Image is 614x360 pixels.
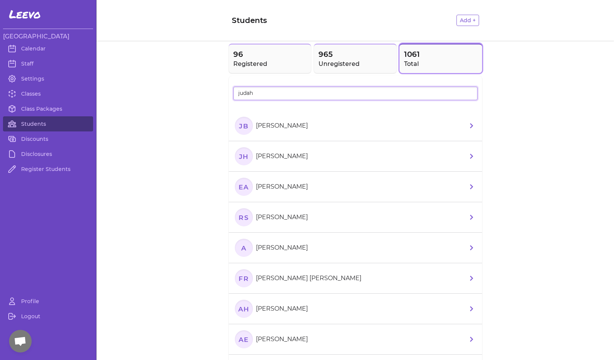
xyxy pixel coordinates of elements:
text: JB [239,122,248,130]
input: Search all students by name... [233,87,478,100]
a: Settings [3,71,93,86]
button: 96Registered [229,44,311,73]
text: AE [238,335,249,343]
span: 1061 [404,49,478,59]
p: [PERSON_NAME] [256,243,308,252]
h2: Total [404,59,478,69]
a: Calendar [3,41,93,56]
button: Add + [456,15,479,26]
a: Students [3,116,93,131]
a: Logout [3,309,93,324]
span: Leevo [9,8,41,21]
div: Open chat [9,330,32,352]
a: Staff [3,56,93,71]
a: JB[PERSON_NAME] [229,111,482,141]
a: Register Students [3,162,93,177]
span: 96 [233,49,307,59]
span: 965 [318,49,392,59]
a: AE[PERSON_NAME] [229,324,482,355]
text: RS [239,213,249,221]
button: 1061Total [400,44,482,73]
a: A[PERSON_NAME] [229,233,482,263]
a: Classes [3,86,93,101]
text: JH [238,152,248,160]
h3: [GEOGRAPHIC_DATA] [3,32,93,41]
p: [PERSON_NAME] [256,335,308,344]
text: A [240,244,247,252]
p: [PERSON_NAME] [256,121,308,130]
h2: Unregistered [318,59,392,69]
a: Disclosures [3,146,93,162]
a: JH[PERSON_NAME] [229,141,482,172]
text: FR [239,274,249,282]
h2: Registered [233,59,307,69]
a: Discounts [3,131,93,146]
a: AH[PERSON_NAME] [229,294,482,324]
a: FR[PERSON_NAME] [PERSON_NAME] [229,263,482,294]
button: 965Unregistered [314,44,397,73]
p: [PERSON_NAME] [256,152,308,161]
a: RS[PERSON_NAME] [229,202,482,233]
a: Profile [3,294,93,309]
a: EA[PERSON_NAME] [229,172,482,202]
text: EA [238,183,249,191]
p: [PERSON_NAME] [256,304,308,313]
text: AH [237,305,249,313]
p: [PERSON_NAME] [PERSON_NAME] [256,274,361,283]
p: [PERSON_NAME] [256,182,308,191]
p: [PERSON_NAME] [256,213,308,222]
a: Class Packages [3,101,93,116]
